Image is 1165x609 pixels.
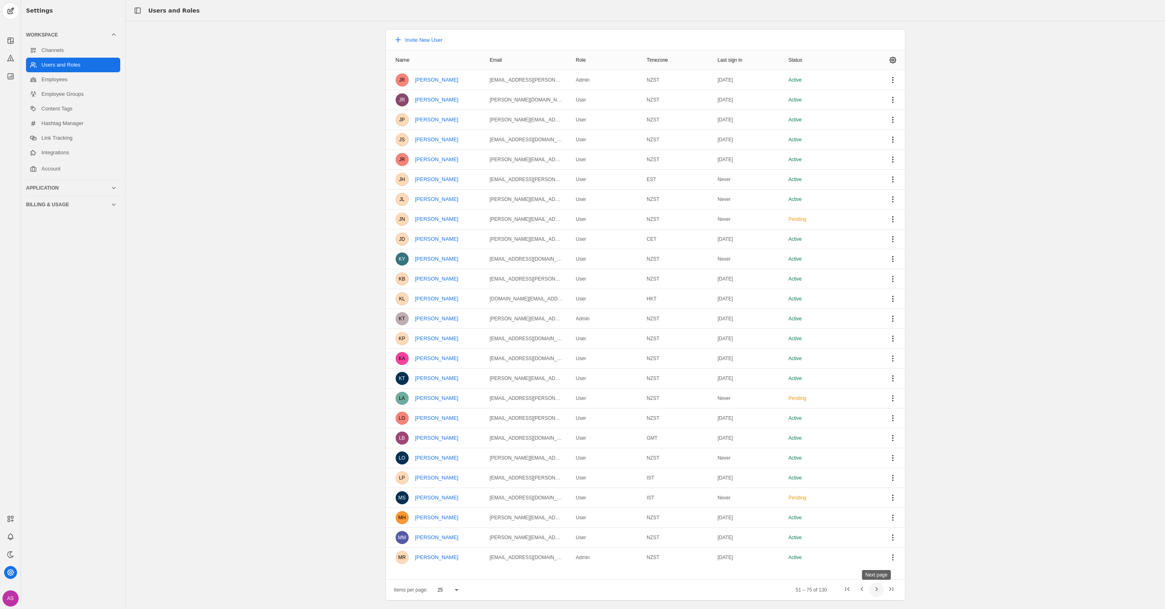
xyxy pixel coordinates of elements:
div: Active [788,136,802,143]
div: Pending [788,495,806,501]
a: Joey Lukrich [415,196,459,203]
button: First page [840,583,855,597]
div: User [576,335,586,342]
div: Active [788,514,802,521]
div: User [576,97,586,103]
div: JR [396,93,409,106]
a: Link Tracking [26,131,120,145]
div: IST [647,475,654,481]
a: Channels [26,43,120,58]
app-icon-button: User Menu [886,371,900,386]
a: Lauren Gould [415,415,459,421]
a: Kiko Panadero [415,335,459,342]
div: Role [576,57,593,63]
div: [DATE] [718,514,733,521]
div: Active [788,156,802,163]
div: Active [788,415,802,421]
div: NZST [647,196,659,203]
div: KL [396,292,409,305]
div: EST [647,176,656,183]
div: JP [396,113,409,126]
div: kristen.tomins@am.jll.com [490,375,563,382]
a: Liam Bayford [415,435,459,441]
app-icon-button: User Menu [886,132,900,147]
div: manfred.macek@ap.jll.com [490,534,563,541]
div: User [576,355,586,362]
div: julia.diefenbach@jll.com [490,236,563,242]
div: Never [718,256,731,262]
a: Jennifer Pringle [415,117,459,123]
div: Active [788,176,802,183]
div: [DATE] [718,415,733,421]
app-icon-button: User Menu [886,292,900,306]
a: Kristen Tomins [415,375,459,382]
app-icon-button: User Menu [886,431,900,445]
div: Never [718,176,731,183]
div: Workspace [26,41,120,178]
div: maartje.smallenbroek@jll.com [490,495,563,501]
div: Active [788,117,802,123]
div: LP [396,471,409,484]
div: Email [490,57,509,63]
app-icon-button: User Menu [886,212,900,227]
div: NZST [647,77,659,83]
app-icon-button: User Menu [886,192,900,207]
a: Hashtag Manager [26,116,120,131]
a: Users and Roles [26,58,120,72]
div: Workspace [26,32,110,38]
div: lauren.gould@jll.com [490,415,563,421]
app-icon-button: User Menu [886,451,900,465]
app-icon-button: User Menu [886,550,900,565]
div: joey.lukrich@jll.com [490,196,563,203]
a: Kelsey Burgess [415,276,459,282]
app-icon-button: User Menu [886,510,900,525]
div: User [576,475,586,481]
div: Active [788,375,802,382]
button: AS [2,590,19,607]
app-icon-button: User Menu [886,172,900,187]
app-icon-button: User Menu [886,331,900,346]
div: jessi.scurte@jll.com [490,136,563,143]
button: Invite New User [389,32,448,47]
div: Never [718,495,731,501]
div: Never [718,395,731,402]
div: [DATE] [718,335,733,342]
div: NZST [647,256,659,262]
div: Active [788,554,802,561]
app-icon-button: User Menu [886,311,900,326]
a: Magda Haug [415,514,459,521]
div: User [576,117,586,123]
div: Admin [576,554,590,561]
div: User [576,534,586,541]
div: [DATE] [718,117,733,123]
div: Admin [576,77,590,83]
mat-expansion-panel-header: Application [26,181,120,194]
div: [DATE] [718,554,733,561]
div: [DATE] [718,435,733,441]
div: Active [788,315,802,322]
div: HKT [647,296,656,302]
div: Last sign in [718,57,743,63]
div: [DATE] [718,136,733,143]
div: JR [396,153,409,166]
div: User [576,395,586,402]
div: jen.roth@jll.com [490,77,563,83]
div: [DATE] [718,296,733,302]
div: KY [396,253,409,266]
div: Active [788,236,802,242]
div: Pending [788,216,806,222]
div: User [576,176,586,183]
div: [DATE] [718,97,733,103]
div: NZST [647,276,659,282]
div: JH [396,173,409,186]
div: [DATE] [718,156,733,163]
div: jennifer.rogers@am.jll.com [490,97,563,103]
a: Jen Roth [415,77,459,83]
div: KP [396,332,409,345]
div: Never [718,455,731,461]
div: User [576,216,586,222]
div: joey.ngpeise@jll.com [490,216,563,222]
button: Previous page [855,583,869,597]
div: Name [396,57,410,63]
div: Active [788,534,802,541]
